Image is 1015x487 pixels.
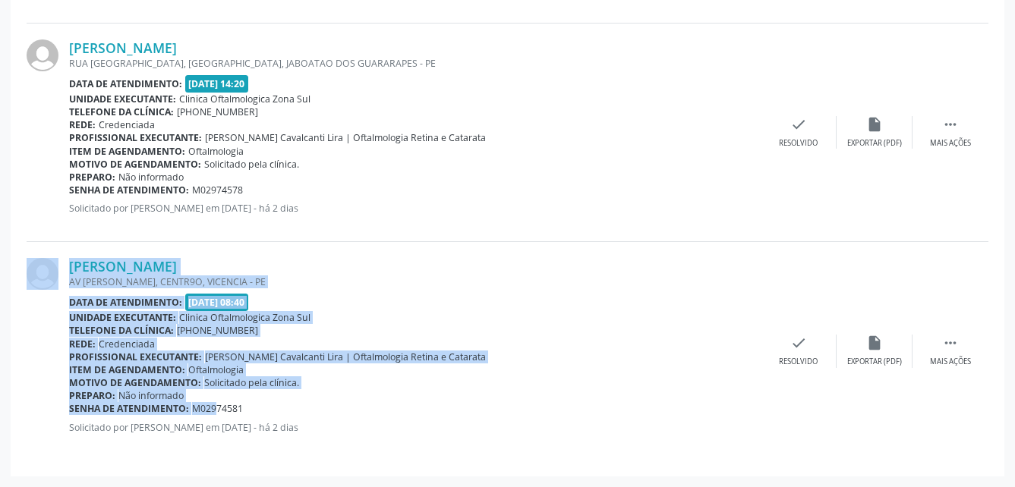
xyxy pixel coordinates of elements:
i: check [790,116,807,133]
div: Exportar (PDF) [847,357,902,367]
b: Profissional executante: [69,350,202,363]
div: Mais ações [930,357,971,367]
i:  [942,335,959,351]
i: insert_drive_file [866,335,883,351]
span: Não informado [118,171,184,184]
div: AV [PERSON_NAME], CENTR9O, VICENCIA - PE [69,275,761,288]
div: Resolvido [779,138,818,149]
span: Clinica Oftalmologica Zona Sul [179,93,310,105]
b: Motivo de agendamento: [69,376,201,389]
b: Rede: [69,118,96,131]
img: img [27,39,58,71]
span: M02974578 [192,184,243,196]
a: [PERSON_NAME] [69,258,177,275]
span: Credenciada [99,118,155,131]
b: Data de atendimento: [69,296,182,309]
img: img [27,258,58,290]
b: Telefone da clínica: [69,105,174,118]
a: [PERSON_NAME] [69,39,177,56]
b: Item de agendamento: [69,363,185,376]
b: Data de atendimento: [69,77,182,90]
span: Oftalmologia [188,145,244,158]
span: [PHONE_NUMBER] [177,324,258,337]
b: Unidade executante: [69,311,176,324]
b: Senha de atendimento: [69,184,189,196]
b: Motivo de agendamento: [69,158,201,171]
span: Credenciada [99,338,155,350]
span: [PERSON_NAME] Cavalcanti Lira | Oftalmologia Retina e Catarata [205,350,486,363]
i: check [790,335,807,351]
i: insert_drive_file [866,116,883,133]
b: Rede: [69,338,96,350]
b: Telefone da clínica: [69,324,174,337]
b: Preparo: [69,389,115,402]
span: Oftalmologia [188,363,244,376]
span: [DATE] 14:20 [185,75,249,93]
div: Resolvido [779,357,818,367]
b: Senha de atendimento: [69,402,189,415]
b: Preparo: [69,171,115,184]
p: Solicitado por [PERSON_NAME] em [DATE] - há 2 dias [69,421,761,434]
div: RUA [GEOGRAPHIC_DATA], [GEOGRAPHIC_DATA], JABOATAO DOS GUARARAPES - PE [69,57,761,70]
b: Profissional executante: [69,131,202,144]
b: Unidade executante: [69,93,176,105]
div: Exportar (PDF) [847,138,902,149]
span: M02974581 [192,402,243,415]
span: [PERSON_NAME] Cavalcanti Lira | Oftalmologia Retina e Catarata [205,131,486,144]
span: Solicitado pela clínica. [204,376,299,389]
span: Clinica Oftalmologica Zona Sul [179,311,310,324]
b: Item de agendamento: [69,145,185,158]
span: Não informado [118,389,184,402]
div: Mais ações [930,138,971,149]
span: [PHONE_NUMBER] [177,105,258,118]
span: Solicitado pela clínica. [204,158,299,171]
p: Solicitado por [PERSON_NAME] em [DATE] - há 2 dias [69,202,761,215]
i:  [942,116,959,133]
span: [DATE] 08:40 [185,294,249,311]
